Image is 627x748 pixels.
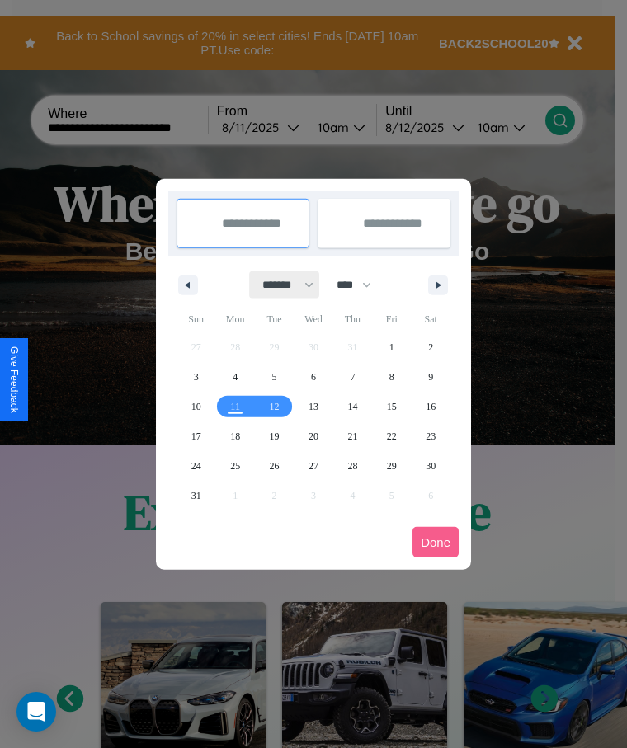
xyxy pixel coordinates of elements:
[294,421,332,451] button: 20
[230,392,240,421] span: 11
[294,392,332,421] button: 13
[255,306,294,332] span: Tue
[191,392,201,421] span: 10
[309,392,318,421] span: 13
[412,362,450,392] button: 9
[372,451,411,481] button: 29
[350,362,355,392] span: 7
[215,392,254,421] button: 11
[255,362,294,392] button: 5
[294,362,332,392] button: 6
[372,332,411,362] button: 1
[191,481,201,510] span: 31
[372,306,411,332] span: Fri
[270,451,280,481] span: 26
[426,421,436,451] span: 23
[333,362,372,392] button: 7
[8,346,20,413] div: Give Feedback
[215,362,254,392] button: 4
[16,692,56,732] div: Open Intercom Messenger
[230,421,240,451] span: 18
[333,306,372,332] span: Thu
[412,332,450,362] button: 2
[372,362,411,392] button: 8
[309,421,318,451] span: 20
[215,451,254,481] button: 25
[412,451,450,481] button: 30
[412,392,450,421] button: 16
[215,306,254,332] span: Mon
[233,362,238,392] span: 4
[347,392,357,421] span: 14
[412,306,450,332] span: Sat
[347,451,357,481] span: 28
[333,451,372,481] button: 28
[426,392,436,421] span: 16
[191,421,201,451] span: 17
[309,451,318,481] span: 27
[412,527,459,557] button: Done
[347,421,357,451] span: 21
[177,392,215,421] button: 10
[255,451,294,481] button: 26
[426,451,436,481] span: 30
[372,392,411,421] button: 15
[272,362,277,392] span: 5
[428,332,433,362] span: 2
[294,306,332,332] span: Wed
[294,451,332,481] button: 27
[270,421,280,451] span: 19
[333,421,372,451] button: 21
[387,421,397,451] span: 22
[191,451,201,481] span: 24
[177,306,215,332] span: Sun
[389,332,394,362] span: 1
[255,392,294,421] button: 12
[177,481,215,510] button: 31
[215,421,254,451] button: 18
[389,362,394,392] span: 8
[177,362,215,392] button: 3
[270,392,280,421] span: 12
[412,421,450,451] button: 23
[387,392,397,421] span: 15
[428,362,433,392] span: 9
[230,451,240,481] span: 25
[177,451,215,481] button: 24
[387,451,397,481] span: 29
[194,362,199,392] span: 3
[372,421,411,451] button: 22
[311,362,316,392] span: 6
[255,421,294,451] button: 19
[177,421,215,451] button: 17
[333,392,372,421] button: 14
